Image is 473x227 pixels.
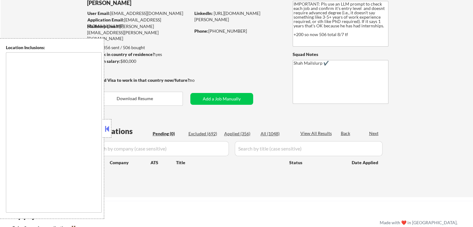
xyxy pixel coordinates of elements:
div: Applications [89,127,151,135]
input: Search by company (case sensitive) [89,141,229,156]
strong: LinkedIn: [194,11,213,16]
div: Applied (356) [224,131,255,137]
div: All (1048) [261,131,292,137]
strong: Can work in country of residence?: [87,52,156,57]
a: [URL][DOMAIN_NAME][PERSON_NAME] [194,11,260,22]
strong: Mailslurp Email: [87,24,119,29]
div: Location Inclusions: [6,44,102,51]
div: [EMAIL_ADDRESS][DOMAIN_NAME] [87,17,190,29]
div: no [190,77,207,83]
div: Company [110,160,151,166]
div: Date Applied [352,160,379,166]
div: Status [289,157,343,168]
div: [PHONE_NUMBER] [194,28,282,34]
div: View All Results [300,130,334,137]
div: ApplyAll [12,210,54,220]
div: [PERSON_NAME][EMAIL_ADDRESS][PERSON_NAME][DOMAIN_NAME] [87,23,190,42]
div: ATS [151,160,176,166]
div: Excluded (692) [188,131,220,137]
div: Back [341,130,351,137]
div: Pending (0) [153,131,184,137]
strong: Phone: [194,28,208,34]
div: [EMAIL_ADDRESS][DOMAIN_NAME] [87,10,190,16]
div: Squad Notes [293,51,388,58]
div: Next [369,130,379,137]
strong: User Email: [87,11,110,16]
div: yes [87,51,188,58]
button: Add a Job Manually [190,93,253,105]
input: Search by title (case sensitive) [235,141,383,156]
strong: Application Email: [87,17,124,22]
strong: Will need Visa to work in that country now/future?: [87,77,191,83]
div: $80,000 [87,58,190,64]
button: Download Resume [87,92,183,106]
div: 356 sent / 506 bought [87,44,190,51]
div: Title [176,160,283,166]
